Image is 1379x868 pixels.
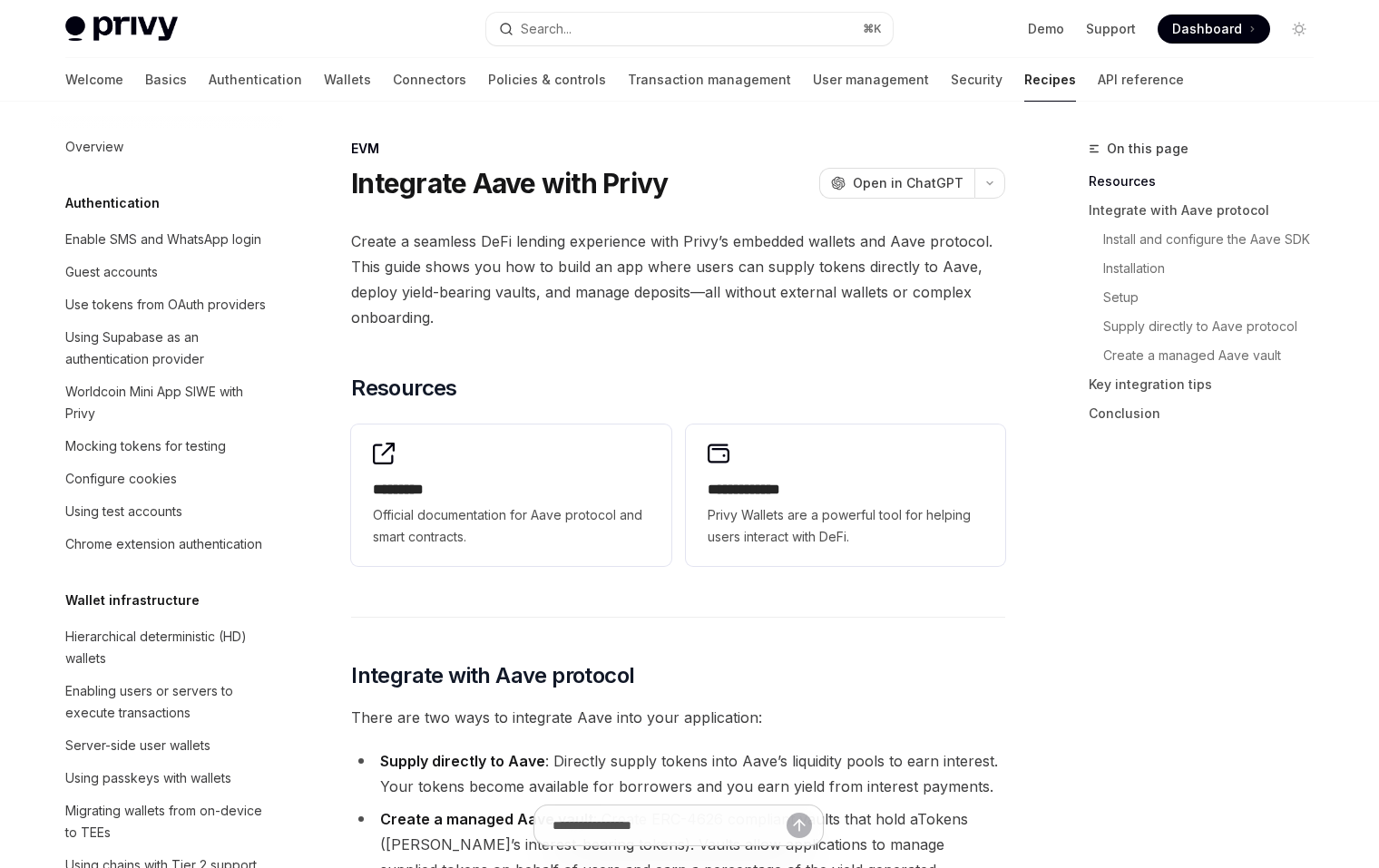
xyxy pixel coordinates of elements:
[51,256,283,288] a: Guest accounts
[373,504,649,548] span: Official documentation for Aave protocol and smart contracts.
[65,192,160,214] h5: Authentication
[488,58,606,102] a: Policies & controls
[65,381,272,424] div: Worldcoin Mini App SIWE with Privy
[708,504,983,548] span: Privy Wallets are a powerful tool for helping users interact with DeFi.
[51,321,283,375] a: Using Supabase as an authentication provider
[1086,20,1136,38] a: Support
[1024,58,1076,102] a: Recipes
[65,261,158,283] div: Guest accounts
[380,752,545,770] strong: Supply directly to Aave
[209,58,302,102] a: Authentication
[863,22,882,36] span: ⌘ K
[1089,312,1328,341] a: Supply directly to Aave protocol
[1107,138,1188,160] span: On this page
[393,58,466,102] a: Connectors
[351,167,668,200] h1: Integrate Aave with Privy
[51,528,283,561] a: Chrome extension authentication
[65,327,272,370] div: Using Supabase as an authentication provider
[65,468,177,490] div: Configure cookies
[51,729,283,762] a: Server-side user wallets
[1089,254,1328,283] a: Installation
[1089,196,1328,225] a: Integrate with Aave protocol
[324,58,371,102] a: Wallets
[686,424,1005,566] a: **** **** ***Privy Wallets are a powerful tool for helping users interact with DeFi.
[1089,225,1328,254] a: Install and configure the Aave SDK
[65,294,266,316] div: Use tokens from OAuth providers
[51,620,283,675] a: Hierarchical deterministic (HD) wallets
[145,58,187,102] a: Basics
[51,675,283,729] a: Enabling users or servers to execute transactions
[51,223,283,256] a: Enable SMS and WhatsApp login
[1098,58,1184,102] a: API reference
[521,18,572,40] div: Search...
[1285,15,1314,44] button: Toggle dark mode
[51,288,283,321] a: Use tokens from OAuth providers
[51,463,283,495] a: Configure cookies
[65,767,231,789] div: Using passkeys with wallets
[1089,341,1328,370] a: Create a managed Aave vault
[1089,399,1328,428] a: Conclusion
[65,435,226,457] div: Mocking tokens for testing
[1089,283,1328,312] a: Setup
[65,626,272,669] div: Hierarchical deterministic (HD) wallets
[1172,20,1242,38] span: Dashboard
[351,140,1005,158] div: EVM
[65,58,123,102] a: Welcome
[951,58,1002,102] a: Security
[65,800,272,844] div: Migrating wallets from on-device to TEEs
[65,590,200,611] h5: Wallet infrastructure
[486,13,893,45] button: Search...⌘K
[65,533,262,555] div: Chrome extension authentication
[553,805,787,845] input: Ask a question...
[351,374,457,403] span: Resources
[1158,15,1270,44] a: Dashboard
[51,430,283,463] a: Mocking tokens for testing
[65,680,272,724] div: Enabling users or servers to execute transactions
[51,131,283,163] a: Overview
[853,174,963,192] span: Open in ChatGPT
[628,58,791,102] a: Transaction management
[51,495,283,528] a: Using test accounts
[1089,167,1328,196] a: Resources
[65,735,210,756] div: Server-side user wallets
[65,136,123,158] div: Overview
[65,501,182,522] div: Using test accounts
[51,375,283,430] a: Worldcoin Mini App SIWE with Privy
[351,748,1005,799] li: : Directly supply tokens into Aave’s liquidity pools to earn interest. Your tokens become availab...
[51,795,283,849] a: Migrating wallets from on-device to TEEs
[787,813,812,838] button: Send message
[65,16,178,42] img: light logo
[351,424,670,566] a: **** ****Official documentation for Aave protocol and smart contracts.
[351,705,1005,730] span: There are two ways to integrate Aave into your application:
[1089,370,1328,399] a: Key integration tips
[65,229,261,250] div: Enable SMS and WhatsApp login
[819,168,974,199] button: Open in ChatGPT
[351,229,1005,330] span: Create a seamless DeFi lending experience with Privy’s embedded wallets and Aave protocol. This g...
[351,661,634,690] span: Integrate with Aave protocol
[1028,20,1064,38] a: Demo
[51,762,283,795] a: Using passkeys with wallets
[813,58,929,102] a: User management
